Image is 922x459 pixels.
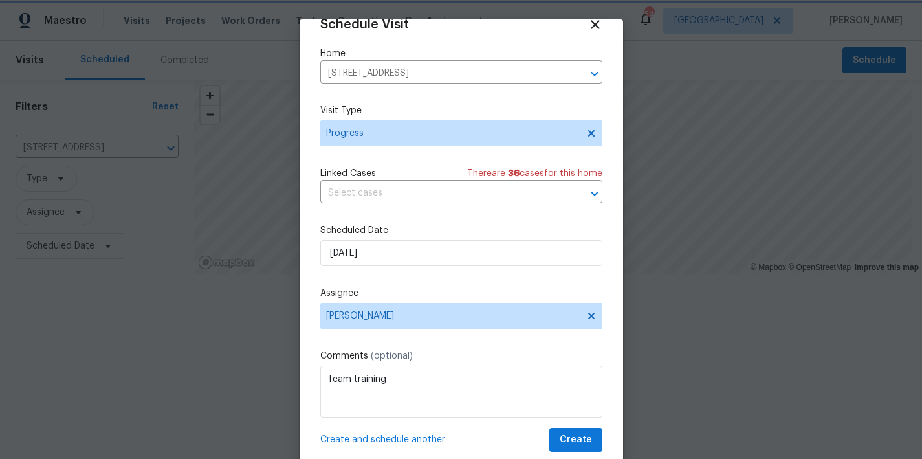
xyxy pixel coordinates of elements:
[320,183,566,203] input: Select cases
[320,63,566,84] input: Enter in an address
[320,104,602,117] label: Visit Type
[320,18,409,31] span: Schedule Visit
[320,366,602,418] textarea: Team training
[320,350,602,363] label: Comments
[371,352,413,361] span: (optional)
[549,428,602,452] button: Create
[588,17,602,32] span: Close
[320,240,602,266] input: M/D/YYYY
[467,167,602,180] span: There are case s for this home
[508,169,520,178] span: 36
[586,65,604,83] button: Open
[326,127,578,140] span: Progress
[320,47,602,60] label: Home
[586,185,604,203] button: Open
[320,167,376,180] span: Linked Cases
[320,433,445,446] span: Create and schedule another
[560,432,592,448] span: Create
[320,224,602,237] label: Scheduled Date
[320,287,602,300] label: Assignee
[326,311,580,321] span: [PERSON_NAME]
